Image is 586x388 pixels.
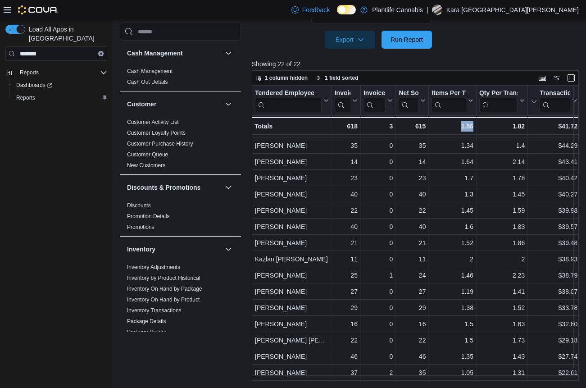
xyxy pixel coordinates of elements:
div: 2.23 [479,270,525,281]
span: Export [330,31,370,49]
div: $38.07 [531,286,577,297]
span: New Customers [127,162,165,169]
div: [PERSON_NAME] [255,319,329,329]
button: Inventory [223,244,234,255]
div: $38.79 [531,270,577,281]
div: Invoices Ref [363,89,386,98]
div: [PERSON_NAME] [255,156,329,167]
span: 1 column hidden [265,74,308,82]
a: Package History [127,329,166,335]
span: Inventory by Product Historical [127,274,200,282]
span: Inventory Transactions [127,307,182,314]
div: 0 [363,205,393,216]
div: Kara St.Louis [432,5,443,15]
button: Net Sold [399,89,426,112]
h3: Discounts & Promotions [127,183,200,192]
div: [PERSON_NAME] [255,302,329,313]
div: 21 [334,237,357,248]
a: Promotions [127,224,154,230]
img: Cova [18,5,58,14]
div: 27 [399,286,426,297]
div: 27 [334,286,357,297]
div: Transaction Average [540,89,570,112]
span: Dashboards [16,82,52,89]
div: $29.18 [531,335,577,346]
div: 14 [399,156,426,167]
button: Display options [551,73,562,83]
h3: Customer [127,100,156,109]
div: 0 [363,189,393,200]
div: 24 [399,270,426,281]
div: 23 [399,173,426,183]
span: Promotions [127,224,154,231]
div: 1.35 [432,351,473,362]
span: Customer Purchase History [127,140,193,147]
div: $27.74 [531,351,577,362]
div: $41.72 [531,121,577,132]
div: 1.34 [432,140,473,151]
div: 1.45 [479,189,525,200]
div: 16 [334,319,357,329]
div: 1.78 [479,173,525,183]
div: $39.48 [531,237,577,248]
span: Inventory On Hand by Package [127,285,202,292]
div: 1.05 [432,367,473,378]
div: $22.61 [531,367,577,378]
div: 16 [399,319,426,329]
button: Reports [16,67,42,78]
div: 0 [363,173,393,183]
div: Qty Per Transaction [479,89,518,112]
div: 1.41 [479,286,525,297]
h3: Cash Management [127,49,183,58]
div: 1.3 [432,189,473,200]
div: 35 [399,367,426,378]
button: Export [325,31,375,49]
a: Inventory Transactions [127,307,182,314]
span: Feedback [302,5,330,14]
a: Inventory by Product Historical [127,275,200,281]
div: [PERSON_NAME] [255,367,329,378]
p: Kara [GEOGRAPHIC_DATA][PERSON_NAME] [446,5,579,15]
span: Cash Out Details [127,78,168,86]
div: 21 [399,237,426,248]
div: 0 [363,302,393,313]
div: 0 [363,351,393,362]
div: [PERSON_NAME] [255,189,329,200]
button: Items Per Transaction [432,89,473,112]
div: 1.4 [479,140,525,151]
div: 2 [432,254,473,265]
div: Tendered Employee [255,89,322,98]
div: 22 [399,335,426,346]
div: 29 [399,302,426,313]
div: 1.7 [432,173,473,183]
div: 1.38 [432,302,473,313]
div: 1.52 [432,237,473,248]
a: Inventory Adjustments [127,264,180,270]
div: 1.59 [479,205,525,216]
div: $39.57 [531,221,577,232]
span: Load All Apps in [GEOGRAPHIC_DATA] [25,25,107,43]
div: 1.5 [432,319,473,329]
p: Showing 22 of 22 [252,59,582,68]
div: Invoices Sold [334,89,350,112]
a: Customer Loyalty Points [127,130,186,136]
div: 618 [334,121,357,132]
div: 1.86 [479,237,525,248]
button: Transaction Average [531,89,577,112]
span: Discounts [127,202,151,209]
div: 1.82 [479,121,525,132]
div: 1.43 [479,351,525,362]
div: [PERSON_NAME] [255,221,329,232]
a: Discounts [127,202,151,209]
div: 22 [399,205,426,216]
div: Invoices Sold [334,89,350,98]
span: Package History [127,329,166,336]
div: 0 [363,319,393,329]
div: 1.56 [432,121,473,132]
div: 2 [363,367,393,378]
button: Discounts & Promotions [223,182,234,193]
button: 1 field sorted [312,73,362,83]
div: 37 [334,367,357,378]
p: | [427,5,428,15]
button: Cash Management [127,49,221,58]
